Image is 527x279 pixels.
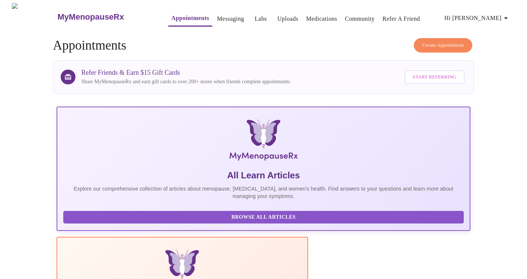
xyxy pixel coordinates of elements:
[63,211,464,224] button: Browse All Articles
[214,11,247,26] button: Messaging
[414,38,472,53] button: Create Appointment
[12,3,57,31] img: MyMenopauseRx Logo
[81,78,290,85] p: Share MyMenopauseRx and earn gift cards to over 200+ stores when friends complete appointments
[71,213,456,222] span: Browse All Articles
[63,214,466,220] a: Browse All Articles
[81,69,290,77] h3: Refer Friends & Earn $15 Gift Cards
[168,11,212,27] button: Appointments
[255,14,267,24] a: Labs
[442,11,513,26] button: Hi [PERSON_NAME]
[249,11,273,26] button: Labs
[57,4,153,30] a: MyMenopauseRx
[405,70,464,84] button: Start Referring
[413,73,456,81] span: Start Referring
[58,12,124,22] h3: MyMenopauseRx
[342,11,378,26] button: Community
[382,14,420,24] a: Refer a Friend
[403,67,466,88] a: Start Referring
[63,185,464,200] p: Explore our comprehensive collection of articles about menopause, [MEDICAL_DATA], and women's hea...
[217,14,244,24] a: Messaging
[63,169,464,181] h5: All Learn Articles
[445,13,510,23] span: Hi [PERSON_NAME]
[125,119,402,164] img: MyMenopauseRx Logo
[274,11,301,26] button: Uploads
[306,14,337,24] a: Medications
[53,38,474,53] h4: Appointments
[303,11,340,26] button: Medications
[379,11,423,26] button: Refer a Friend
[277,14,298,24] a: Uploads
[422,41,464,50] span: Create Appointment
[345,14,375,24] a: Community
[171,13,209,23] a: Appointments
